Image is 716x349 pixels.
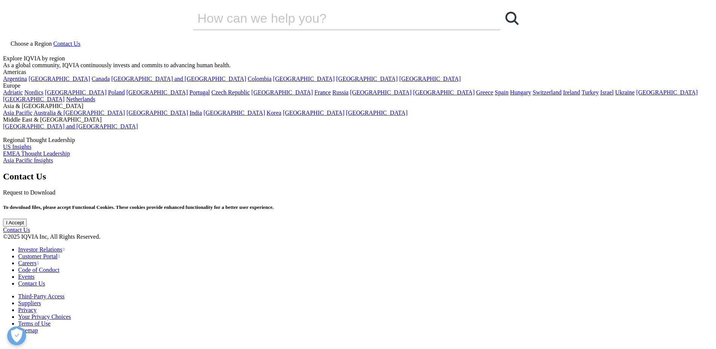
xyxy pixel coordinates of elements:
[3,137,713,144] div: Regional Thought Leadership
[3,69,713,76] div: Americas
[11,40,52,47] span: Choose a Region
[600,89,614,96] a: Israel
[18,307,37,313] a: Privacy
[18,327,38,334] a: Sitemap
[399,76,461,82] a: [GEOGRAPHIC_DATA]
[92,76,110,82] a: Canada
[3,204,713,210] h5: To download files, please accept Functional Cookies. These cookies provide enhanced functionality...
[126,89,188,96] a: [GEOGRAPHIC_DATA]
[3,171,713,182] h2: Contact Us
[533,89,561,96] a: Switzerland
[18,300,41,306] a: Suppliers
[29,76,90,82] a: [GEOGRAPHIC_DATA]
[336,76,398,82] a: [GEOGRAPHIC_DATA]
[636,89,698,96] a: [GEOGRAPHIC_DATA]
[3,55,713,62] div: Explore IQVIA by region
[193,7,479,29] input: Search
[3,62,713,69] div: As a global community, IQVIA continuously invests and commits to advancing human health.
[7,326,26,345] button: Open Preferences
[3,82,713,89] div: Europe
[45,89,106,96] a: [GEOGRAPHIC_DATA]
[350,89,411,96] a: [GEOGRAPHIC_DATA]
[18,253,60,259] a: Customer Portal
[18,246,65,253] a: Investor Relations
[413,89,474,96] a: [GEOGRAPHIC_DATA]
[333,89,349,96] a: Russia
[505,12,519,25] svg: Search
[18,293,65,300] a: Third-Party Access
[3,89,23,96] a: Adriatic
[18,313,73,320] a: Your Privacy Choices
[346,110,408,116] a: [GEOGRAPHIC_DATA]
[3,144,31,150] a: US Insights
[314,89,331,96] a: France
[266,110,281,116] a: Korea
[3,76,27,82] a: Argentina
[18,280,45,287] a: Contact Us
[615,89,635,96] a: Ukraine
[3,96,65,102] a: [GEOGRAPHIC_DATA]
[3,189,55,196] span: Request to Download
[34,110,125,116] a: Australia & [GEOGRAPHIC_DATA]
[582,89,599,96] a: Turkey
[283,110,344,116] a: [GEOGRAPHIC_DATA]
[18,260,39,266] a: Careers
[563,89,580,96] a: Ireland
[24,89,43,96] a: Nordics
[203,110,265,116] a: [GEOGRAPHIC_DATA]
[500,7,523,29] a: Search
[476,89,493,96] a: Greece
[66,96,95,102] a: Netherlands
[111,76,246,82] a: [GEOGRAPHIC_DATA] and [GEOGRAPHIC_DATA]
[3,219,27,227] input: I Accept
[3,110,32,116] a: Asia Pacific
[126,110,188,116] a: [GEOGRAPHIC_DATA]
[3,150,70,157] a: EMEA Thought Leadership
[273,76,334,82] a: [GEOGRAPHIC_DATA]
[18,273,35,280] a: Events
[189,89,210,96] a: Portugal
[3,116,713,123] div: Middle East & [GEOGRAPHIC_DATA]
[211,89,250,96] a: Czech Republic
[3,123,138,130] a: [GEOGRAPHIC_DATA] and [GEOGRAPHIC_DATA]
[18,267,59,273] a: Code of Conduct
[18,320,51,327] a: Terms of Use
[248,76,271,82] a: Colombia
[3,103,713,110] div: Asia & [GEOGRAPHIC_DATA]
[495,89,508,96] a: Spain
[3,233,713,240] div: ©2025 IQVIA Inc, All Rights Reserved.
[53,40,80,47] a: Contact Us
[108,89,125,96] a: Poland
[3,157,53,164] a: Asia Pacific Insights
[3,227,30,233] a: Contact Us
[189,110,202,116] a: India
[251,89,313,96] a: [GEOGRAPHIC_DATA]
[510,89,531,96] a: Hungary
